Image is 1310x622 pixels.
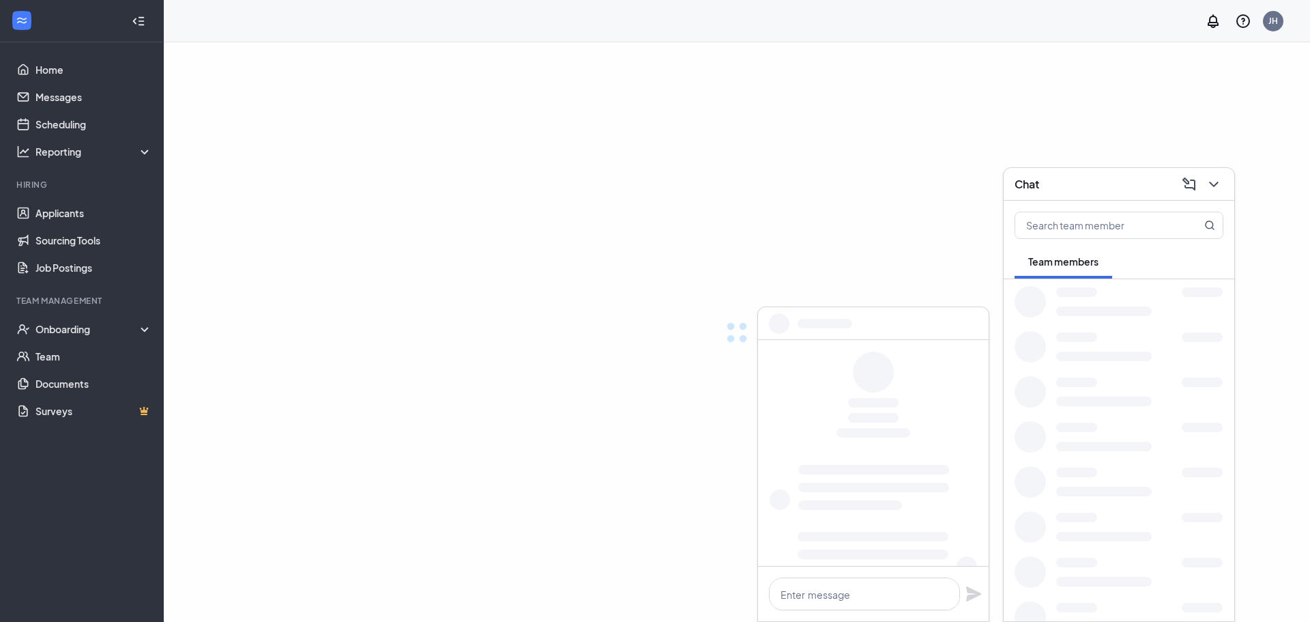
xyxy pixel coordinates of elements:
[35,370,152,397] a: Documents
[1205,13,1221,29] svg: Notifications
[35,56,152,83] a: Home
[1235,13,1251,29] svg: QuestionInfo
[965,586,982,602] svg: Plane
[1202,173,1223,195] button: ChevronDown
[1268,15,1278,27] div: JH
[35,322,153,336] div: Onboarding
[35,343,152,370] a: Team
[35,227,152,254] a: Sourcing Tools
[16,295,149,307] div: Team Management
[16,322,30,336] svg: UserCheck
[35,199,152,227] a: Applicants
[1015,212,1177,238] input: Search team member
[35,111,152,138] a: Scheduling
[16,179,149,190] div: Hiring
[1028,255,1098,268] span: Team members
[35,254,152,281] a: Job Postings
[16,145,30,158] svg: Analysis
[132,14,145,28] svg: Collapse
[35,83,152,111] a: Messages
[15,14,29,27] svg: WorkstreamLogo
[35,145,153,158] div: Reporting
[1204,220,1215,231] svg: MagnifyingGlass
[1015,177,1039,192] h3: Chat
[1177,173,1199,195] button: ComposeMessage
[1181,176,1197,193] svg: ComposeMessage
[1206,176,1222,193] svg: ChevronDown
[35,397,152,425] a: SurveysCrown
